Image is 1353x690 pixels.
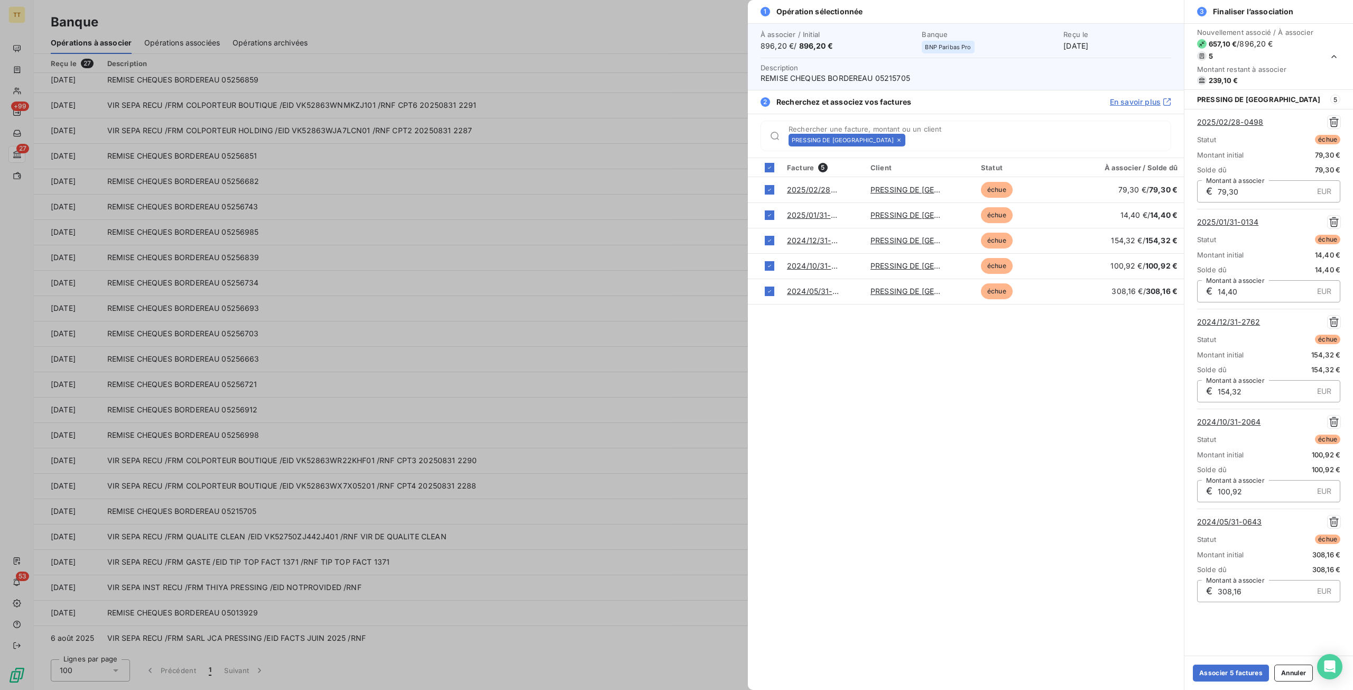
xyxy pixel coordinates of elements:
span: PRESSING DE [GEOGRAPHIC_DATA] [792,137,894,143]
span: 100,92 € [1312,450,1340,459]
span: REMISE CHEQUES BORDEREAU 05215705 [761,73,1171,84]
span: échue [1315,535,1340,544]
div: [DATE] [1063,30,1171,51]
span: 308,16 € [1312,565,1340,574]
span: 239,10 € [1209,76,1238,85]
span: Solde dû [1197,165,1227,174]
span: 14,40 € [1315,251,1340,259]
a: 2024/10/31-2064 [787,261,850,270]
div: Statut [981,163,1057,172]
a: 2024/12/31-2762 [1197,317,1260,327]
span: 14,40 € [1150,210,1178,219]
span: 79,30 € / [1118,185,1178,194]
span: Statut [1197,335,1216,344]
span: Montant initial [1197,450,1244,459]
span: Statut [1197,435,1216,444]
span: Nouvellement associé / À associer [1197,28,1313,36]
span: Statut [1197,535,1216,544]
span: Montant restant à associer [1197,65,1313,73]
a: 2025/02/28-0498 [787,185,853,194]
span: Recherchez et associez vos factures [776,97,911,107]
button: Annuler [1274,665,1313,682]
span: 14,40 € / [1120,210,1178,219]
span: 154,32 € [1311,365,1340,374]
span: 308,16 € [1312,550,1340,559]
span: 100,92 € / [1110,261,1178,270]
span: 3 [1197,7,1207,16]
span: 14,40 € [1315,265,1340,274]
span: Montant initial [1197,550,1244,559]
span: 308,16 € / [1111,287,1178,296]
span: 2 [761,97,770,107]
span: 5 [1209,52,1213,60]
a: 2024/05/31-0643 [787,287,851,296]
a: 2024/05/31-0643 [1197,517,1262,527]
span: Solde dû [1197,265,1227,274]
span: 896,20 € / [761,41,915,51]
a: En savoir plus [1110,97,1171,107]
span: 657,10 € [1209,40,1237,48]
span: échue [981,258,1013,274]
span: Banque [922,30,1057,39]
span: Opération sélectionnée [776,6,863,17]
span: Montant initial [1197,351,1244,359]
span: 79,30 € [1315,151,1340,159]
span: 308,16 € [1146,287,1178,296]
a: 2024/10/31-2064 [1197,417,1261,427]
span: 79,30 € [1149,185,1178,194]
span: 154,32 € [1311,351,1340,359]
span: 154,32 € [1145,236,1178,245]
span: 79,30 € [1315,165,1340,174]
span: Finaliser l’association [1213,6,1293,17]
span: échue [1315,335,1340,344]
span: 896,20 € [799,41,833,50]
span: échue [981,233,1013,249]
div: Open Intercom Messenger [1317,654,1342,679]
span: échue [1315,435,1340,444]
a: PRESSING DE [GEOGRAPHIC_DATA] [870,261,998,270]
span: 5 [818,163,828,172]
a: 2025/01/31-0134 [787,210,848,219]
span: Statut [1197,135,1216,144]
a: 2024/12/31-2762 [787,236,850,245]
span: échue [981,283,1013,299]
span: Solde dû [1197,365,1227,374]
span: 5 [1330,95,1340,104]
a: 2025/01/31-0134 [1197,217,1258,227]
span: / 896,20 € [1237,39,1273,49]
span: Solde dû [1197,465,1227,474]
span: échue [1315,135,1340,144]
div: Client [870,163,968,172]
span: 1 [761,7,770,16]
input: placeholder [910,135,1171,145]
div: À associer / Solde dû [1070,163,1178,172]
span: Solde dû [1197,565,1227,574]
span: Description [761,63,799,72]
span: échue [1315,235,1340,244]
a: PRESSING DE [GEOGRAPHIC_DATA] [870,236,998,245]
span: 100,92 € [1312,465,1340,474]
span: échue [981,182,1013,198]
span: Montant initial [1197,251,1244,259]
span: 154,32 € / [1111,236,1178,245]
span: PRESSING DE [GEOGRAPHIC_DATA] [1197,95,1320,104]
span: échue [981,207,1013,223]
span: À associer / Initial [761,30,915,39]
a: 2025/02/28-0498 [1197,117,1263,127]
a: PRESSING DE [GEOGRAPHIC_DATA] [870,185,998,194]
div: Facture [787,163,858,172]
button: Associer 5 factures [1193,665,1269,682]
span: Reçu le [1063,30,1171,39]
span: Statut [1197,235,1216,244]
a: PRESSING DE [GEOGRAPHIC_DATA] [870,287,998,296]
span: 100,92 € [1145,261,1178,270]
a: PRESSING DE [GEOGRAPHIC_DATA] [870,210,998,219]
span: BNP Paribas Pro [925,44,971,50]
span: Montant initial [1197,151,1244,159]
